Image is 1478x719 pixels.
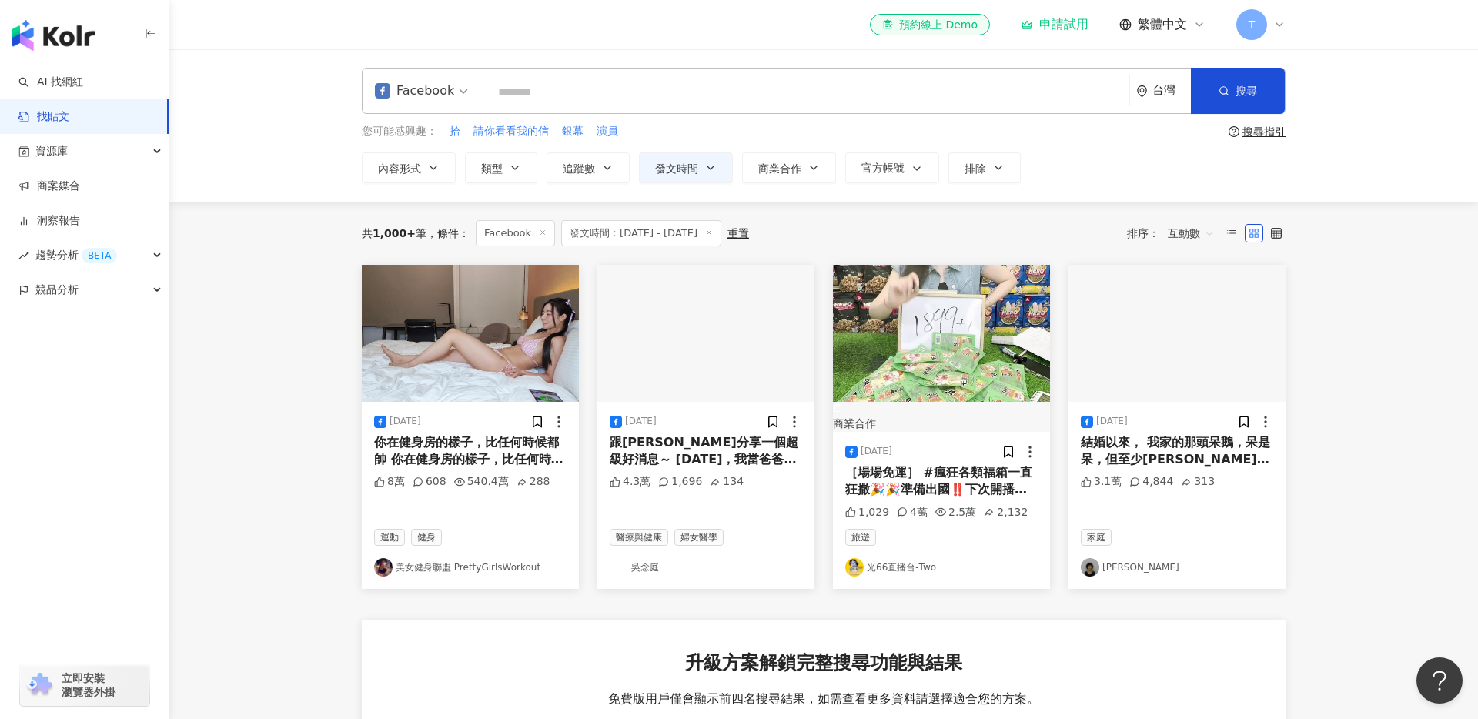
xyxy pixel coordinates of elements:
div: 你在健身房的樣子，比任何時候都帥 你在健身房的樣子，比任何時候都帥 [374,434,567,469]
img: KOL Avatar [1081,558,1099,577]
div: 540.4萬 [454,474,509,490]
span: 旅遊 [845,529,876,546]
a: 找貼文 [18,109,69,125]
span: 您可能感興趣： [362,124,437,139]
div: [DATE] [625,415,657,428]
span: 追蹤數 [563,162,595,175]
div: 共 筆 [362,227,426,239]
div: 313 [1181,474,1215,490]
img: KOL Avatar [845,558,864,577]
div: 2.5萬 [935,505,976,520]
span: 條件 ： [426,227,470,239]
button: 排除 [948,152,1021,183]
a: 申請試用 [1021,17,1088,32]
span: 搜尋 [1236,85,1257,97]
span: 婦女醫學 [674,529,724,546]
div: 搜尋指引 [1242,125,1286,138]
img: chrome extension [25,673,55,697]
a: 商案媒合 [18,179,80,194]
a: KOL Avatar光66直播台-Two [845,558,1038,577]
div: 1,029 [845,505,889,520]
div: 288 [517,474,550,490]
span: 類型 [481,162,503,175]
div: 預約線上 Demo [882,17,978,32]
a: 洞察報告 [18,213,80,229]
a: KOL Avatar美女健身聯盟 PrettyGirlsWorkout [374,558,567,577]
div: 4.3萬 [610,474,650,490]
span: 1,000+ [373,227,416,239]
span: 繁體中文 [1138,16,1187,33]
span: 立即安裝 瀏覽器外掛 [62,671,115,699]
span: 運動 [374,529,405,546]
span: rise [18,250,29,261]
a: chrome extension立即安裝 瀏覽器外掛 [20,664,149,706]
span: environment [1136,85,1148,97]
button: 請你看看我的信 [473,123,550,140]
img: post-image [833,265,1050,402]
div: 台灣 [1152,84,1191,97]
span: 免費版用戶僅會顯示前四名搜尋結果，如需查看更多資料請選擇適合您的方案。 [608,691,1039,707]
div: post-image商業合作 [833,265,1050,432]
span: 演員 [597,124,618,139]
span: question-circle [1229,126,1239,137]
img: logo [12,20,95,51]
span: 發文時間 [655,162,698,175]
div: BETA [82,248,117,263]
span: 互動數 [1168,221,1214,246]
span: T [1249,16,1256,33]
span: 醫療與健康 [610,529,668,546]
span: 銀幕 [562,124,584,139]
span: 升級方案解鎖完整搜尋功能與結果 [685,650,962,677]
div: 1,696 [658,474,702,490]
div: [DATE] [861,445,892,458]
div: 608 [413,474,446,490]
span: 趨勢分析 [35,238,117,273]
div: 4萬 [897,505,928,520]
button: 內容形式 [362,152,456,183]
img: post-image [597,265,814,402]
span: 拾 [450,124,460,139]
button: 類型 [465,152,537,183]
img: post-image [1068,265,1286,402]
button: 搜尋 [1191,68,1285,114]
button: 銀幕 [561,123,584,140]
a: searchAI 找網紅 [18,75,83,90]
div: 3.1萬 [1081,474,1122,490]
span: 競品分析 [35,273,79,307]
div: 134 [710,474,744,490]
span: 官方帳號 [861,162,905,174]
button: 演員 [596,123,619,140]
div: 跟[PERSON_NAME]分享一個超級好消息～ [DATE]，我當爸爸啦！🎉 2935 [PERSON_NAME]的健康小男生，平安來到這個世界👶 感謝辛苦的老婆，也謝謝婦產科醫生和護士們的細... [610,434,802,469]
a: 預約線上 Demo [870,14,990,35]
div: Facebook [375,79,454,103]
span: 請你看看我的信 [473,124,549,139]
img: KOL Avatar [374,558,393,577]
div: [DATE] [1096,415,1128,428]
div: 商業合作 [833,416,1050,432]
img: post-image [362,265,579,402]
div: 結婚以來， 我家的那頭呆鵝，呆是呆，但至少[PERSON_NAME]日時還是會跟我表示生日快樂 ，今年沒有了， 甚至連個人影也沒見到，請問他做了什麼，說他犯罪嫌疑重大？ 屍體掛牆上，想想是會嚇到... [1081,434,1273,469]
span: 資源庫 [35,134,68,169]
div: 2,132 [984,505,1028,520]
button: 拾 [449,123,461,140]
span: 內容形式 [378,162,421,175]
a: KOL Avatar[PERSON_NAME] [1081,558,1273,577]
img: KOL Avatar [610,558,628,577]
span: 健身 [411,529,442,546]
a: KOL Avatar吳念庭 [610,558,802,577]
div: 排序： [1127,221,1222,246]
div: 8萬 [374,474,405,490]
span: 發文時間：[DATE] - [DATE] [561,220,721,246]
div: 重置 [727,227,749,239]
button: 發文時間 [639,152,733,183]
button: 追蹤數 [547,152,630,183]
button: 官方帳號 [845,152,939,183]
div: [DATE] [390,415,421,428]
span: 排除 [965,162,986,175]
div: 4,844 [1129,474,1173,490]
span: 商業合作 [758,162,801,175]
